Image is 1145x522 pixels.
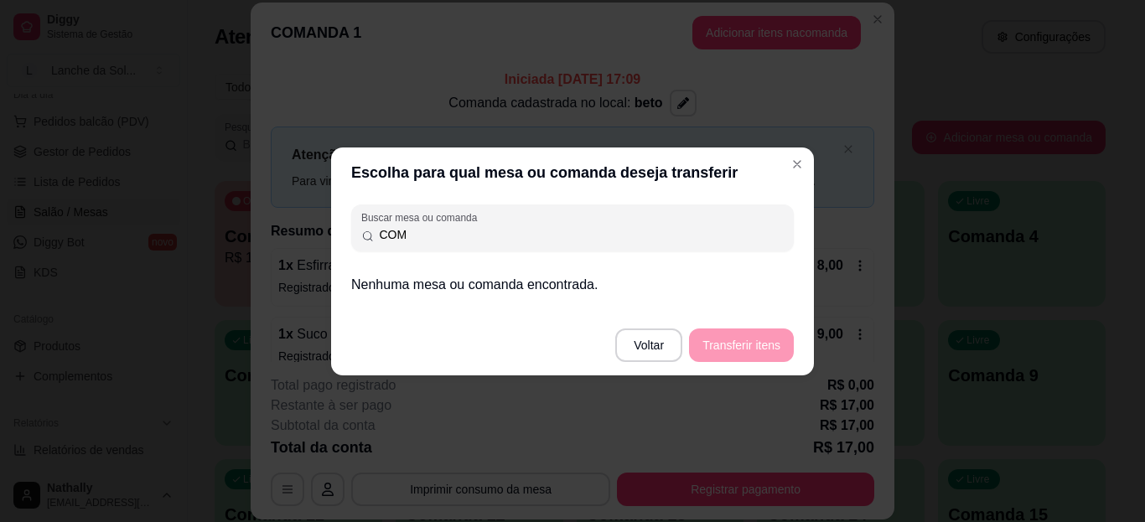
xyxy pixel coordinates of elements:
label: Buscar mesa ou comanda [361,210,483,225]
button: Voltar [615,328,682,362]
input: Buscar mesa ou comanda [375,226,785,243]
p: Nenhuma mesa ou comanda encontrada. [351,275,794,295]
button: Close [784,151,811,178]
header: Escolha para qual mesa ou comanda deseja transferir [331,147,814,198]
